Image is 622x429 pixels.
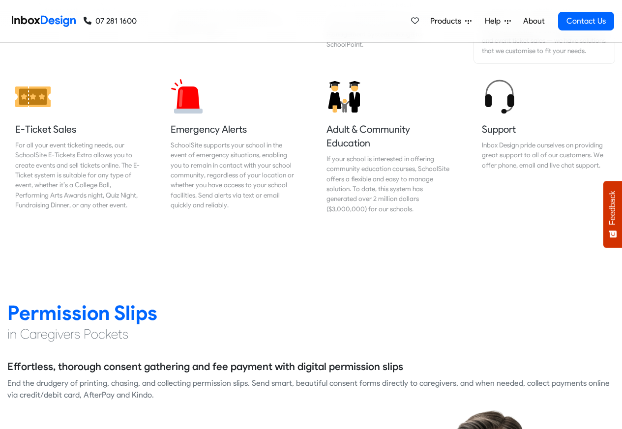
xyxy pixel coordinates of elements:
[430,15,465,27] span: Products
[84,15,137,27] a: 07 281 1600
[326,154,451,214] div: If your school is interested in offering community education courses, SchoolSite offers a flexibl...
[15,122,140,136] h5: E-Ticket Sales
[7,300,615,325] h2: Permission Slips
[171,140,296,210] div: SchoolSite supports your school in the event of emergency situations, enabling you to remain in c...
[481,11,515,31] a: Help
[603,181,622,248] button: Feedback - Show survey
[326,79,362,114] img: 2022_01_12_icon_adult_education.svg
[7,325,615,343] h4: in Caregivers Pockets
[482,79,517,114] img: 2022_01_12_icon_headset.svg
[474,71,615,222] a: Support Inbox Design pride ourselves on providing great support to all of our customers. We offer...
[15,140,140,210] div: For all your event ticketing needs, our SchoolSite E-Tickets Extra allows you to create events an...
[326,122,451,150] h5: Adult & Community Education
[608,191,617,225] span: Feedback
[7,359,403,374] h5: Effortless, thorough consent gathering and fee payment with digital permission slips
[558,12,614,30] a: Contact Us
[319,71,459,222] a: Adult & Community Education If your school is interested in offering community education courses,...
[485,15,504,27] span: Help
[520,11,547,31] a: About
[163,71,303,222] a: Emergency Alerts SchoolSite supports your school in the event of emergency situations, enabling y...
[15,79,51,114] img: 2022_01_12_icon_ticket.svg
[482,122,607,136] h5: Support
[7,377,615,401] div: End the drudgery of printing, chasing, and collecting permission slips. Send smart, beautiful con...
[482,140,607,170] div: Inbox Design pride ourselves on providing great support to all of our customers. We offer phone, ...
[171,122,296,136] h5: Emergency Alerts
[171,79,206,114] img: 2022_01_12_icon_siren.svg
[7,71,148,222] a: E-Ticket Sales For all your event ticketing needs, our SchoolSite E-Tickets Extra allows you to c...
[426,11,475,31] a: Products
